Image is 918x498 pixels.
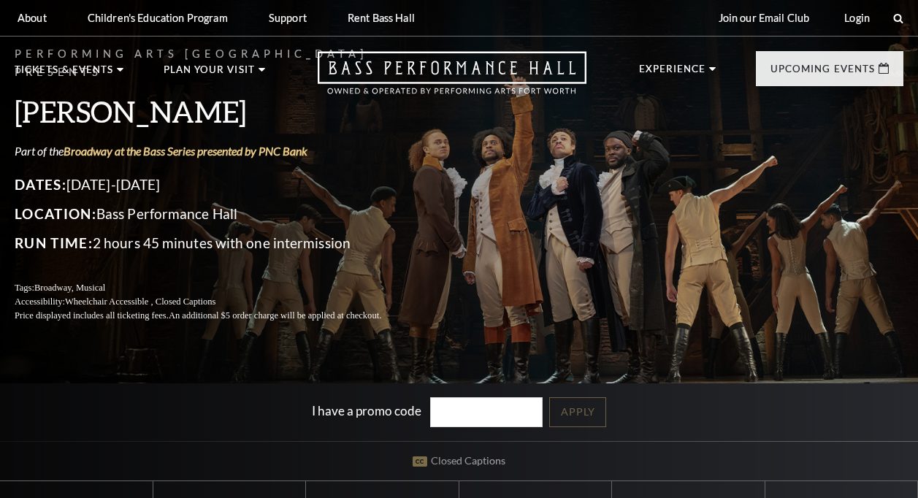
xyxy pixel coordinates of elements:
p: Support [269,12,307,24]
p: About [18,12,47,24]
p: Tickets & Events [15,65,113,83]
p: Price displayed includes all ticketing fees. [15,309,416,323]
a: Broadway at the Bass Series presented by PNC Bank [64,144,307,158]
p: Tags: [15,281,416,295]
p: Plan Your Visit [164,65,255,83]
span: Broadway, Musical [34,283,105,293]
h3: [PERSON_NAME] [15,93,416,130]
label: I have a promo code [312,403,421,418]
span: Location: [15,205,96,222]
p: Part of the [15,143,416,159]
p: [DATE]-[DATE] [15,174,416,197]
span: Run Time: [15,234,93,251]
p: Rent Bass Hall [348,12,415,24]
p: Accessibility: [15,295,416,309]
p: Experience [639,64,706,82]
span: An additional $5 order charge will be applied at checkout. [169,310,381,321]
p: 2 hours 45 minutes with one intermission [15,231,416,255]
p: Children's Education Program [88,12,228,24]
p: Bass Performance Hall [15,202,416,226]
span: Dates: [15,177,66,194]
p: Upcoming Events [770,64,875,82]
span: Wheelchair Accessible , Closed Captions [65,296,215,307]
